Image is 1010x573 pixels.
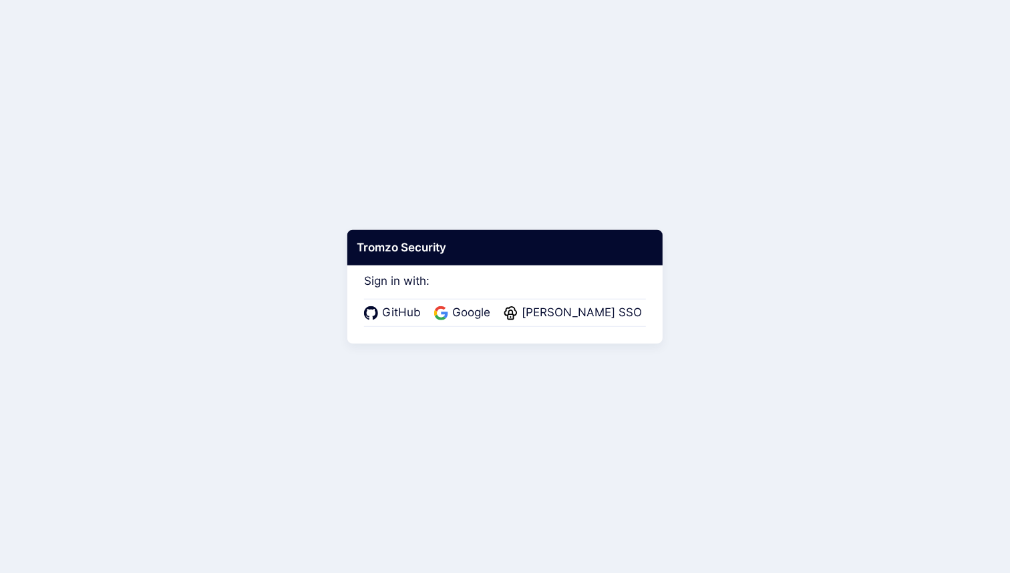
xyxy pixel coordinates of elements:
a: GitHub [364,304,425,322]
a: [PERSON_NAME] SSO [504,304,646,322]
a: Google [434,304,494,322]
span: Google [448,304,494,322]
div: Tromzo Security [347,229,663,265]
span: GitHub [378,304,425,322]
div: Sign in with: [364,255,646,326]
span: [PERSON_NAME] SSO [518,304,646,322]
